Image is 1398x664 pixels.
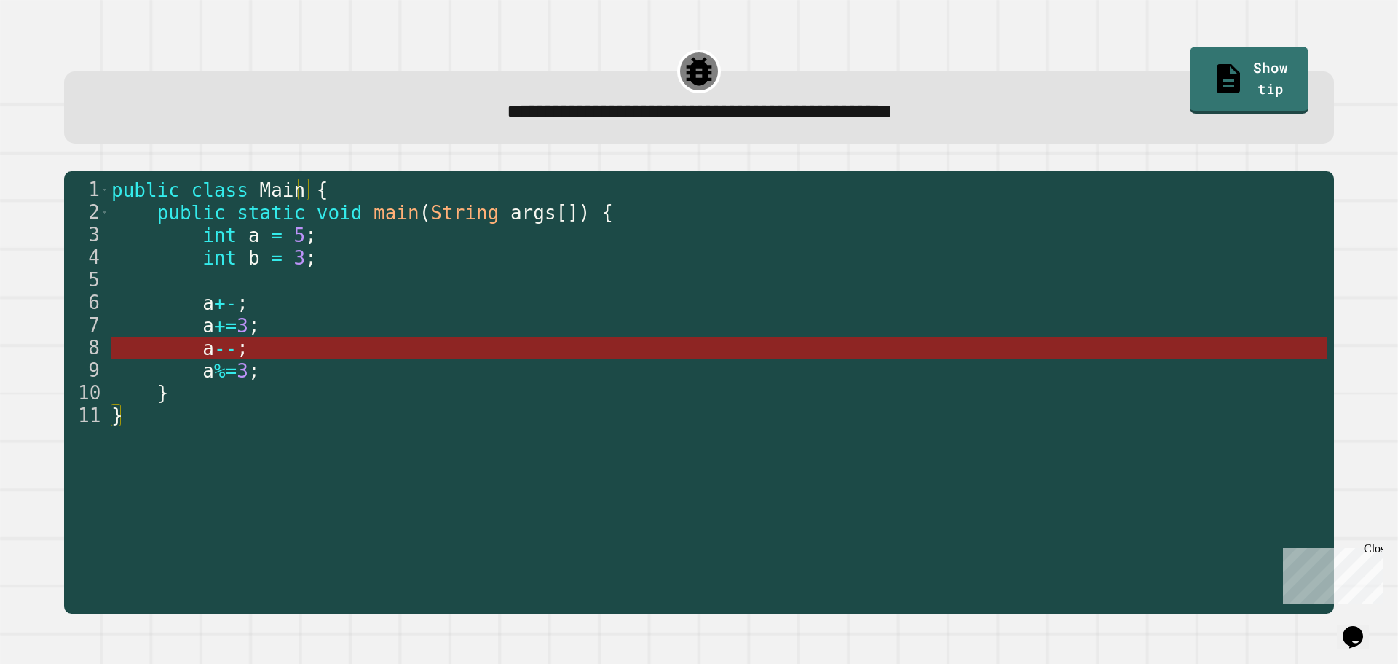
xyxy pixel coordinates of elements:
iframe: chat widget [1277,542,1383,604]
span: int [202,247,237,269]
div: 7 [64,314,109,337]
span: = [271,224,283,246]
span: 3 [237,360,248,382]
div: 3 [64,224,109,246]
div: 8 [64,337,109,359]
span: Toggle code folding, rows 2 through 10 [100,201,108,224]
div: Chat with us now!Close [6,6,100,93]
span: a [202,315,214,337]
span: static [237,202,305,224]
span: Main [260,179,306,201]
span: void [317,202,363,224]
iframe: chat widget [1337,606,1383,649]
span: a [202,292,214,314]
span: public [157,202,226,224]
span: -- [214,337,237,359]
span: a [202,337,214,359]
a: Show tip [1190,47,1308,114]
div: 9 [64,359,109,382]
span: 3 [237,315,248,337]
span: = [271,247,283,269]
span: a [248,224,260,246]
span: %= [214,360,237,382]
div: 6 [64,292,109,314]
div: 4 [64,246,109,269]
span: a [202,360,214,382]
div: 11 [64,405,109,427]
span: main [374,202,419,224]
span: 5 [294,224,306,246]
span: += [214,315,237,337]
div: 2 [64,201,109,224]
span: 3 [294,247,306,269]
span: int [202,224,237,246]
span: Toggle code folding, rows 1 through 11 [100,179,108,201]
span: public [111,179,180,201]
div: 1 [64,179,109,201]
span: args [510,202,556,224]
span: +- [214,292,237,314]
span: class [191,179,248,201]
span: b [248,247,260,269]
span: String [431,202,499,224]
div: 10 [64,382,109,405]
div: 5 [64,269,109,292]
